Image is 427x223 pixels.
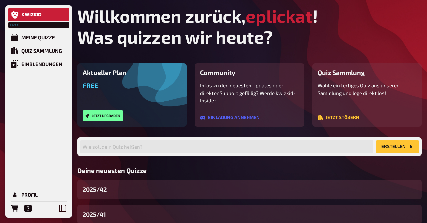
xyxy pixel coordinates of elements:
[21,202,35,215] a: Hilfe
[77,180,422,199] a: 2025/42
[200,115,260,120] button: Einladung annehmen
[21,192,38,198] div: Profil
[21,34,55,40] div: Meine Quizze
[83,69,181,76] h3: Aktueller Plan
[83,185,107,194] span: 2025/42
[8,188,69,201] a: Profil
[21,48,62,54] div: Quiz Sammlung
[200,69,299,76] h3: Community
[21,61,62,67] div: Einblendungen
[83,110,123,121] button: Jetzt upgraden
[318,115,359,120] button: Jetzt stöbern
[8,31,69,44] a: Meine Quizze
[9,23,21,27] span: Free
[77,167,422,174] h3: Deine neuesten Quizze
[83,82,98,89] span: Free
[200,115,260,121] a: Einladung annehmen
[246,5,313,26] span: eplickat
[200,82,299,104] p: Infos zu den neuesten Updates oder direkter Support gefällig? Werde kwizkid-Insider!
[8,202,21,215] a: Bestellungen
[8,44,69,57] a: Quiz Sammlung
[8,57,69,71] a: Einblendungen
[318,69,416,76] h3: Quiz Sammlung
[318,115,359,121] a: Jetzt stöbern
[318,82,416,97] p: Wähle ein fertiges Quiz aus unserer Sammlung und lege direkt los!
[376,140,419,153] button: Erstellen
[83,210,106,219] span: 2025/41
[77,5,422,47] h1: Willkommen zurück, ! Was quizzen wir heute?
[80,140,373,153] input: Wie soll dein Quiz heißen?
